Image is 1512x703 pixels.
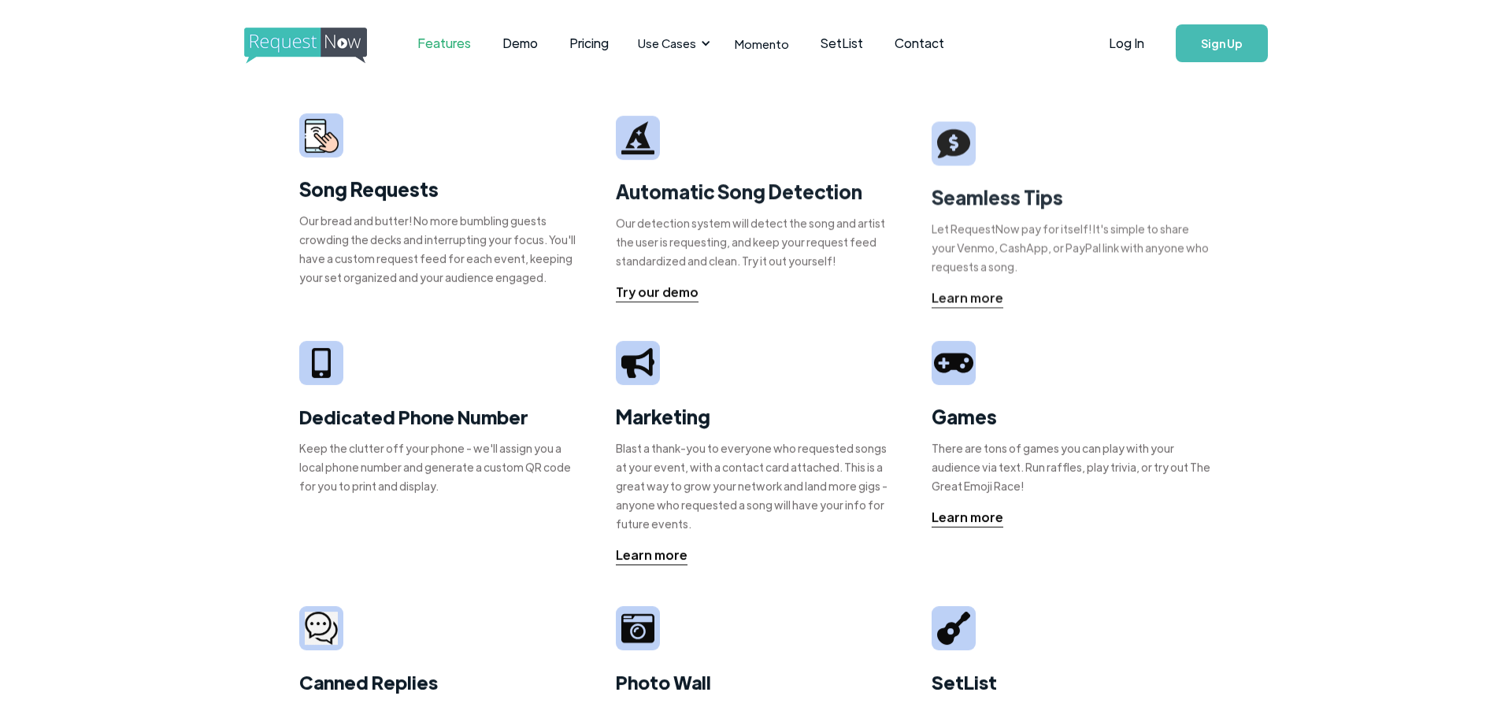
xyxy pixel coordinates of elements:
[621,121,654,154] img: wizard hat
[805,19,879,68] a: SetList
[616,546,687,565] a: Learn more
[1176,24,1268,62] a: Sign Up
[932,669,997,694] strong: SetList
[932,508,1003,527] div: Learn more
[628,19,715,68] div: Use Cases
[312,348,331,379] img: iphone
[638,35,696,52] div: Use Cases
[244,28,396,64] img: requestnow logo
[879,19,960,68] a: Contact
[932,288,1003,307] div: Learn more
[616,438,897,533] div: Blast a thank-you to everyone who requested songs at your event, with a contact card attached. Th...
[616,669,711,694] strong: Photo Wall
[932,508,1003,527] a: Learn more
[299,404,528,429] strong: Dedicated Phone Number
[932,219,1213,276] div: Let RequestNow pay for itself! It's simple to share your Venmo, CashApp, or PayPal link with anyo...
[299,211,580,287] div: Our bread and butter! No more bumbling guests crowding the decks and interrupting your focus. You...
[244,28,362,59] a: home
[621,612,654,645] img: camera icon
[305,119,339,153] img: smarphone
[621,348,654,377] img: megaphone
[937,127,970,160] img: tip sign
[305,612,338,646] img: camera icon
[299,176,439,201] strong: Song Requests
[616,404,710,428] strong: Marketing
[616,213,897,270] div: Our detection system will detect the song and artist the user is requesting, and keep your reques...
[932,404,997,428] strong: Games
[932,288,1003,308] a: Learn more
[299,438,580,495] div: Keep the clutter off your phone - we'll assign you a local phone number and generate a custom QR ...
[932,438,1213,495] div: There are tons of games you can play with your audience via text. Run raffles, play trivia, or tr...
[934,347,973,379] img: video game
[932,184,1063,209] strong: Seamless Tips
[402,19,487,68] a: Features
[616,283,699,302] a: Try our demo
[299,669,438,694] strong: Canned Replies
[616,546,687,564] div: Learn more
[487,19,554,68] a: Demo
[719,20,805,67] a: Momento
[554,19,624,68] a: Pricing
[937,612,970,645] img: guitar
[616,179,862,203] strong: Automatic Song Detection
[1093,16,1160,71] a: Log In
